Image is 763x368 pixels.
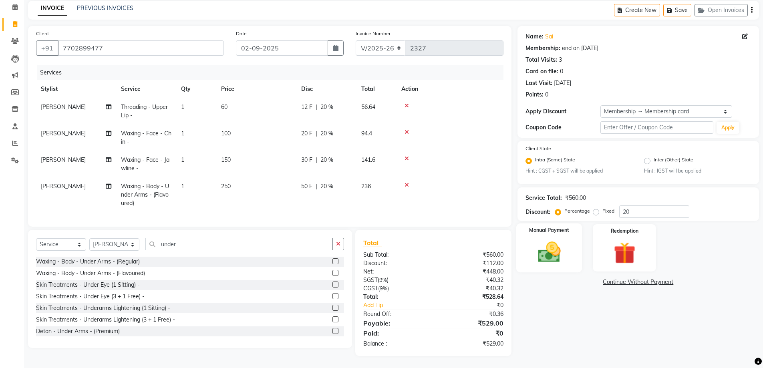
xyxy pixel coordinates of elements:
button: Create New [614,4,660,16]
span: 100 [221,130,231,137]
span: 20 % [320,129,333,138]
button: Apply [717,122,739,134]
div: ₹40.32 [433,284,509,293]
div: Name: [525,32,544,41]
span: 20 % [320,103,333,111]
span: 236 [361,183,371,190]
th: Stylist [36,80,116,98]
span: [PERSON_NAME] [41,130,86,137]
span: 9% [380,285,387,292]
div: Services [37,65,509,80]
span: 250 [221,183,231,190]
a: Sai [545,32,553,41]
div: Total: [357,293,433,301]
th: Disc [296,80,356,98]
div: Membership: [525,44,560,52]
span: [PERSON_NAME] [41,103,86,111]
div: Waxing - Body - Under Arms - (Regular) [36,257,140,266]
div: Skin Treatments - Underarms Lightening (1 Sitting) - [36,304,170,312]
span: 1 [181,183,184,190]
div: end on [DATE] [562,44,598,52]
div: Skin Treatments - Under Eye (1 Sitting) - [36,281,140,289]
div: Waxing - Body - Under Arms - (Flavoured) [36,269,145,278]
div: ( ) [357,276,433,284]
th: Price [216,80,296,98]
div: Detan - Under Arms - (Premium) [36,327,120,336]
div: Skin Treatments - Under Eye (3 + 1 Free) - [36,292,145,301]
div: Paid: [357,328,433,338]
img: _cash.svg [531,239,568,265]
span: | [316,129,317,138]
span: | [316,156,317,164]
label: Client [36,30,49,37]
span: | [316,182,317,191]
img: _gift.svg [607,239,642,267]
label: Intra (Same) State [535,156,575,166]
div: ₹528.64 [433,293,509,301]
small: Hint : CGST + SGST will be applied [525,167,632,175]
span: 50 F [301,182,312,191]
div: Round Off: [357,310,433,318]
span: 30 F [301,156,312,164]
div: ₹529.00 [433,340,509,348]
span: 1 [181,103,184,111]
span: 1 [181,130,184,137]
button: Save [663,4,691,16]
div: ₹529.00 [433,318,509,328]
span: 150 [221,156,231,163]
span: 94.4 [361,130,372,137]
th: Total [356,80,397,98]
label: Date [236,30,247,37]
label: Fixed [602,207,614,215]
span: SGST [363,276,378,284]
div: 0 [560,67,563,76]
a: Add Tip [357,301,446,310]
div: Balance : [357,340,433,348]
label: Invoice Number [356,30,391,37]
div: ₹448.00 [433,267,509,276]
span: | [316,103,317,111]
div: ₹112.00 [433,259,509,267]
input: Enter Offer / Coupon Code [600,121,713,134]
label: Client State [525,145,551,152]
span: Waxing - Body - Under Arms - (Flavoured) [121,183,169,207]
th: Action [397,80,503,98]
span: 20 % [320,182,333,191]
span: 1 [181,156,184,163]
div: Total Visits: [525,56,557,64]
th: Service [116,80,176,98]
span: Threading - Upper Lip - [121,103,168,119]
span: Total [363,239,382,247]
div: 3 [559,56,562,64]
span: 56.64 [361,103,375,111]
span: [PERSON_NAME] [41,156,86,163]
a: INVOICE [38,1,67,16]
span: 20 % [320,156,333,164]
span: CGST [363,285,378,292]
span: 20 F [301,129,312,138]
label: Manual Payment [529,227,569,234]
div: ₹560.00 [565,194,586,202]
div: ₹0 [433,328,509,338]
span: Waxing - Face - Chin - [121,130,171,145]
button: Open Invoices [695,4,748,16]
span: 141.6 [361,156,375,163]
div: 0 [545,90,548,99]
label: Redemption [611,227,638,235]
div: Coupon Code [525,123,601,132]
div: Payable: [357,318,433,328]
span: [PERSON_NAME] [41,183,86,190]
div: Card on file: [525,67,558,76]
div: ₹560.00 [433,251,509,259]
th: Qty [176,80,216,98]
label: Percentage [564,207,590,215]
a: PREVIOUS INVOICES [77,4,133,12]
a: Continue Without Payment [519,278,757,286]
span: 60 [221,103,227,111]
span: 12 F [301,103,312,111]
input: Search by Name/Mobile/Email/Code [58,40,224,56]
div: Discount: [357,259,433,267]
span: 9% [379,277,387,283]
div: Sub Total: [357,251,433,259]
div: ₹0.36 [433,310,509,318]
